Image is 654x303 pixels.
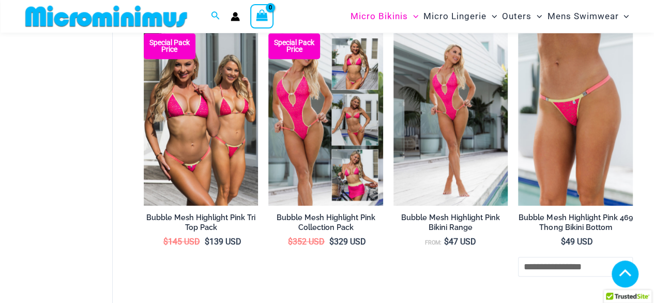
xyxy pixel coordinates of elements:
[348,3,421,30] a: Micro BikinisMenu ToggleMenu Toggle
[144,213,258,232] h2: Bubble Mesh Highlight Pink Tri Top Pack
[268,33,383,205] a: Collection Pack F Collection Pack BCollection Pack B
[21,5,191,28] img: MM SHOP LOGO FLAT
[163,237,200,247] bdi: 145 USD
[268,213,383,236] a: Bubble Mesh Highlight Pink Collection Pack
[288,237,325,247] bdi: 352 USD
[561,237,566,247] span: $
[423,3,486,30] span: Micro Lingerie
[547,3,618,30] span: Mens Swimwear
[288,237,293,247] span: $
[393,33,508,205] a: Bubble Mesh Highlight Pink 819 One Piece 01Bubble Mesh Highlight Pink 819 One Piece 03Bubble Mesh...
[144,33,258,205] img: Tri Top Pack F
[268,39,320,53] b: Special Pack Price
[231,12,240,21] a: Account icon link
[531,3,542,30] span: Menu Toggle
[250,4,274,28] a: View Shopping Cart, empty
[144,39,195,53] b: Special Pack Price
[393,213,508,232] h2: Bubble Mesh Highlight Pink Bikini Range
[393,213,508,236] a: Bubble Mesh Highlight Pink Bikini Range
[518,213,633,236] a: Bubble Mesh Highlight Pink 469 Thong Bikini Bottom
[205,237,241,247] bdi: 139 USD
[618,3,629,30] span: Menu Toggle
[205,237,209,247] span: $
[444,237,476,247] bdi: 47 USD
[211,10,220,23] a: Search icon link
[561,237,593,247] bdi: 49 USD
[499,3,544,30] a: OutersMenu ToggleMenu Toggle
[425,239,442,246] span: From:
[408,3,418,30] span: Menu Toggle
[444,237,449,247] span: $
[268,213,383,232] h2: Bubble Mesh Highlight Pink Collection Pack
[329,237,366,247] bdi: 329 USD
[351,3,408,30] span: Micro Bikinis
[518,213,633,232] h2: Bubble Mesh Highlight Pink 469 Thong Bikini Bottom
[329,237,334,247] span: $
[421,3,499,30] a: Micro LingerieMenu ToggleMenu Toggle
[518,33,633,205] img: Bubble Mesh Highlight Pink 469 Thong 01
[544,3,631,30] a: Mens SwimwearMenu ToggleMenu Toggle
[346,2,633,31] nav: Site Navigation
[144,213,258,236] a: Bubble Mesh Highlight Pink Tri Top Pack
[163,237,168,247] span: $
[268,33,383,205] img: Collection Pack F
[518,33,633,205] a: Bubble Mesh Highlight Pink 469 Thong 01Bubble Mesh Highlight Pink 469 Thong 02Bubble Mesh Highlig...
[393,33,508,205] img: Bubble Mesh Highlight Pink 819 One Piece 01
[486,3,497,30] span: Menu Toggle
[144,33,258,205] a: Tri Top Pack F Tri Top Pack BTri Top Pack B
[502,3,531,30] span: Outers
